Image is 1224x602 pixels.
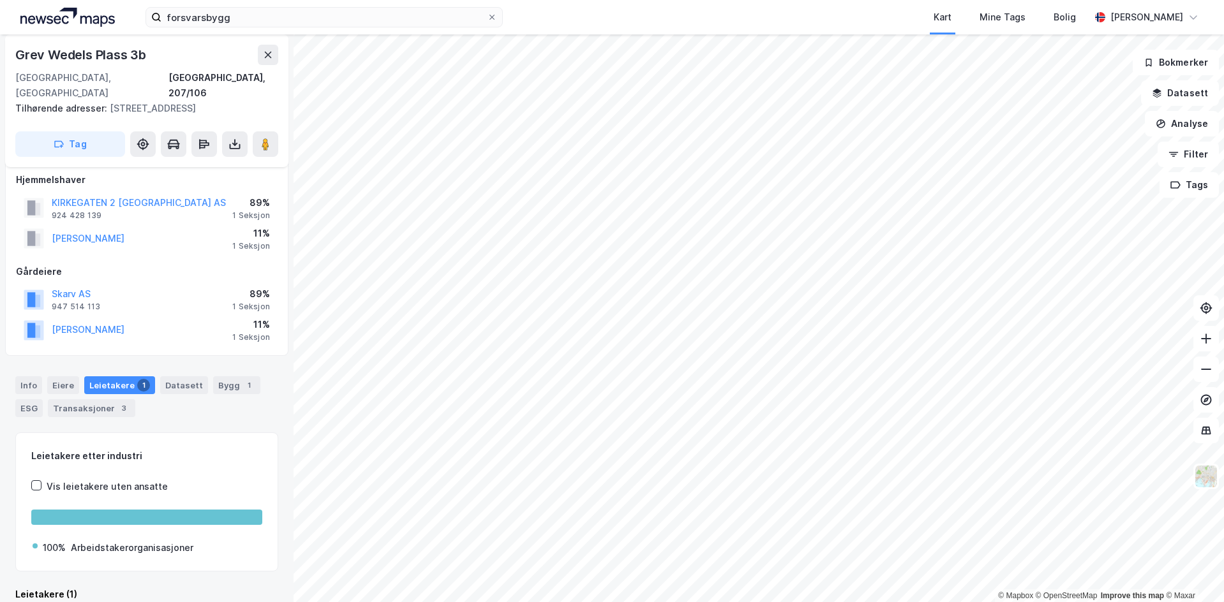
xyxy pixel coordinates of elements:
[20,8,115,27] img: logo.a4113a55bc3d86da70a041830d287a7e.svg
[48,399,135,417] div: Transaksjoner
[168,70,278,101] div: [GEOGRAPHIC_DATA], 207/106
[232,332,270,342] div: 1 Seksjon
[232,241,270,251] div: 1 Seksjon
[31,448,262,464] div: Leietakere etter industri
[998,591,1033,600] a: Mapbox
[232,210,270,221] div: 1 Seksjon
[1158,142,1219,167] button: Filter
[15,45,149,65] div: Grev Wedels Plass 3b
[232,302,270,312] div: 1 Seksjon
[1141,80,1219,106] button: Datasett
[1133,50,1219,75] button: Bokmerker
[1036,591,1098,600] a: OpenStreetMap
[232,195,270,210] div: 89%
[232,226,270,241] div: 11%
[243,379,255,392] div: 1
[137,379,150,392] div: 1
[232,286,270,302] div: 89%
[71,540,193,555] div: Arbeidstakerorganisasjoner
[213,376,260,394] div: Bygg
[52,302,100,312] div: 947 514 113
[15,101,268,116] div: [STREET_ADDRESS]
[1054,10,1076,25] div: Bolig
[15,131,125,157] button: Tag
[1194,464,1218,488] img: Z
[15,399,43,417] div: ESG
[47,479,168,494] div: Vis leietakere uten ansatte
[43,540,66,555] div: 100%
[934,10,952,25] div: Kart
[15,103,110,114] span: Tilhørende adresser:
[1110,10,1183,25] div: [PERSON_NAME]
[980,10,1026,25] div: Mine Tags
[15,587,278,602] div: Leietakere (1)
[52,210,101,221] div: 924 428 139
[16,264,278,279] div: Gårdeiere
[1160,541,1224,602] iframe: Chat Widget
[15,376,42,394] div: Info
[161,8,487,27] input: Søk på adresse, matrikkel, gårdeiere, leietakere eller personer
[1145,111,1219,136] button: Analyse
[1160,172,1219,198] button: Tags
[160,376,208,394] div: Datasett
[16,172,278,187] div: Hjemmelshaver
[84,376,155,394] div: Leietakere
[117,402,130,415] div: 3
[15,70,168,101] div: [GEOGRAPHIC_DATA], [GEOGRAPHIC_DATA]
[232,317,270,332] div: 11%
[1101,591,1164,600] a: Improve this map
[47,376,79,394] div: Eiere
